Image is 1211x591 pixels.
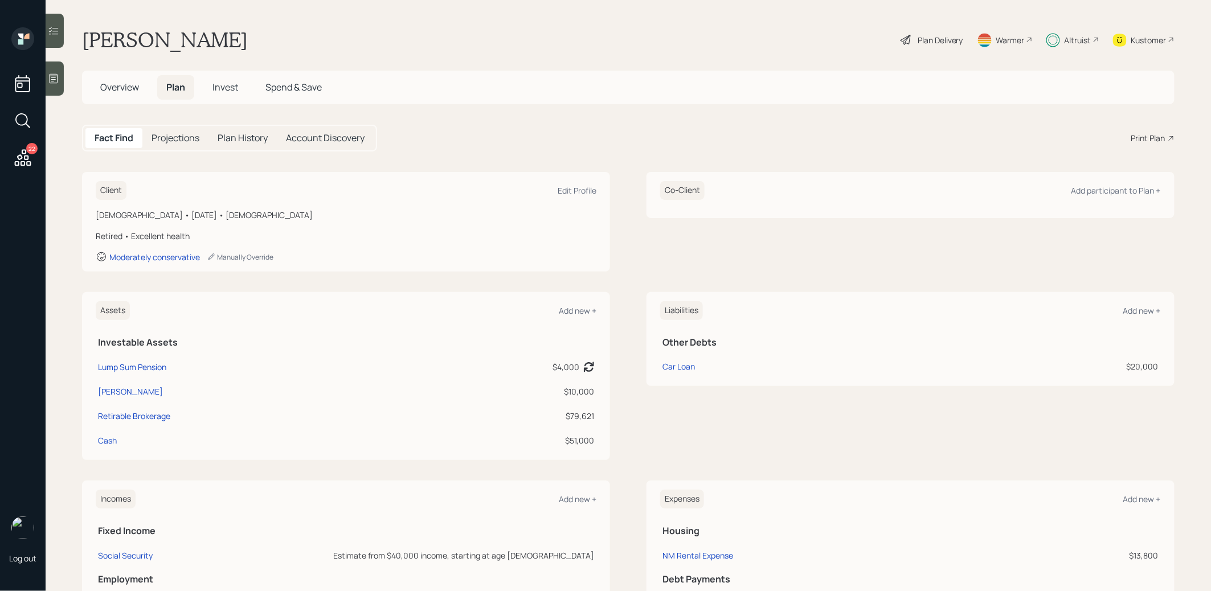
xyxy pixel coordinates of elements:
[98,434,117,446] div: Cash
[1071,185,1161,196] div: Add participant to Plan +
[9,553,36,564] div: Log out
[553,361,579,373] div: $4,000
[559,494,596,504] div: Add new +
[1131,132,1165,144] div: Print Plan
[943,549,1159,561] div: $13,800
[662,550,733,561] div: NM Rental Expense
[559,305,596,316] div: Add new +
[662,526,1159,536] h5: Housing
[1065,34,1091,46] div: Altruist
[1123,494,1161,504] div: Add new +
[98,410,170,422] div: Retirable Brokerage
[98,550,153,561] div: Social Security
[1123,305,1161,316] div: Add new +
[11,516,34,539] img: treva-nostdahl-headshot.png
[218,133,268,143] h5: Plan History
[152,133,199,143] h5: Projections
[662,360,695,372] div: Car Loan
[98,385,163,397] div: [PERSON_NAME]
[98,361,166,373] div: Lump Sum Pension
[1131,34,1167,46] div: Kustomer
[265,81,322,93] span: Spend & Save
[660,490,704,508] h6: Expenses
[411,385,594,397] div: $10,000
[285,549,594,561] div: Estimate from $40,000 income, starting at age [DEMOGRAPHIC_DATA]
[109,252,200,262] div: Moderately conservative
[100,81,139,93] span: Overview
[98,574,594,585] h5: Employment
[96,301,130,320] h6: Assets
[82,27,248,52] h1: [PERSON_NAME]
[915,360,1159,372] div: $20,000
[660,301,703,320] h6: Liabilities
[96,490,136,508] h6: Incomes
[918,34,963,46] div: Plan Delivery
[286,133,365,143] h5: Account Discovery
[96,230,596,242] div: Retired • Excellent health
[411,410,594,422] div: $79,621
[212,81,238,93] span: Invest
[996,34,1025,46] div: Warmer
[411,434,594,446] div: $51,000
[558,185,596,196] div: Edit Profile
[166,81,185,93] span: Plan
[26,143,38,154] div: 22
[662,337,1159,348] h5: Other Debts
[660,181,705,200] h6: Co-Client
[98,337,594,348] h5: Investable Assets
[95,133,133,143] h5: Fact Find
[662,574,1159,585] h5: Debt Payments
[96,181,126,200] h6: Client
[207,252,273,262] div: Manually Override
[98,526,594,536] h5: Fixed Income
[96,209,596,221] div: [DEMOGRAPHIC_DATA] • [DATE] • [DEMOGRAPHIC_DATA]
